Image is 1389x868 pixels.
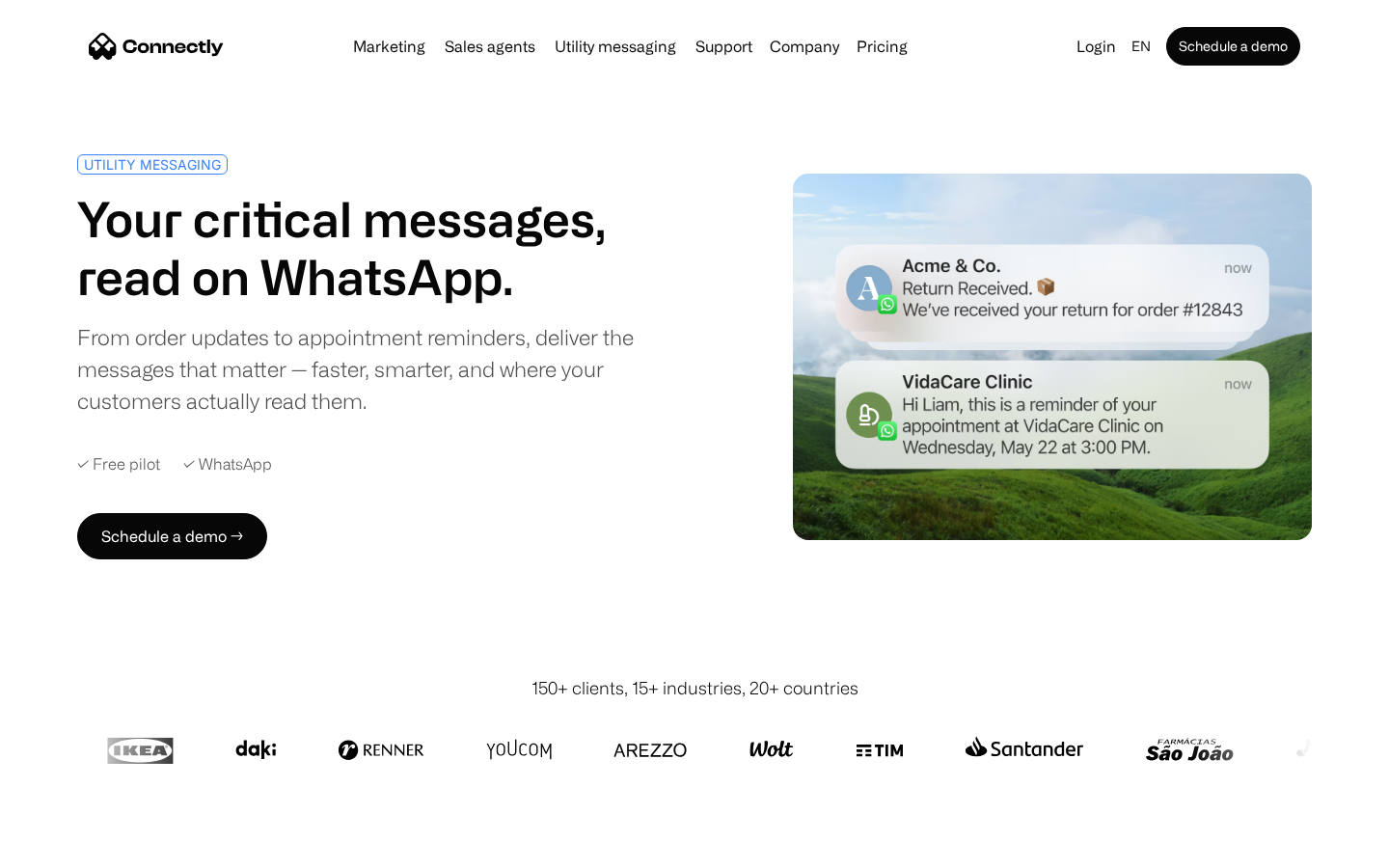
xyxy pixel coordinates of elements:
a: Sales agents [437,39,543,54]
a: Schedule a demo [1166,27,1300,66]
a: Login [1069,33,1124,60]
a: Marketing [345,39,433,54]
a: home [89,32,224,61]
div: Company [764,33,845,60]
div: ✓ Free pilot [77,455,160,474]
aside: Language selected: English [19,832,116,861]
ul: Language list [39,834,116,861]
div: UTILITY MESSAGING [84,157,221,172]
a: Pricing [849,39,915,54]
div: From order updates to appointment reminders, deliver the messages that matter — faster, smarter, ... [77,321,687,417]
h1: Your critical messages, read on WhatsApp. [77,190,687,306]
div: ✓ WhatsApp [183,455,272,474]
div: 150+ clients, 15+ industries, 20+ countries [531,675,858,701]
a: Utility messaging [547,39,684,54]
a: Schedule a demo → [77,513,267,559]
div: Company [770,33,839,60]
div: en [1131,33,1151,60]
a: Support [688,39,760,54]
div: en [1124,33,1162,60]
